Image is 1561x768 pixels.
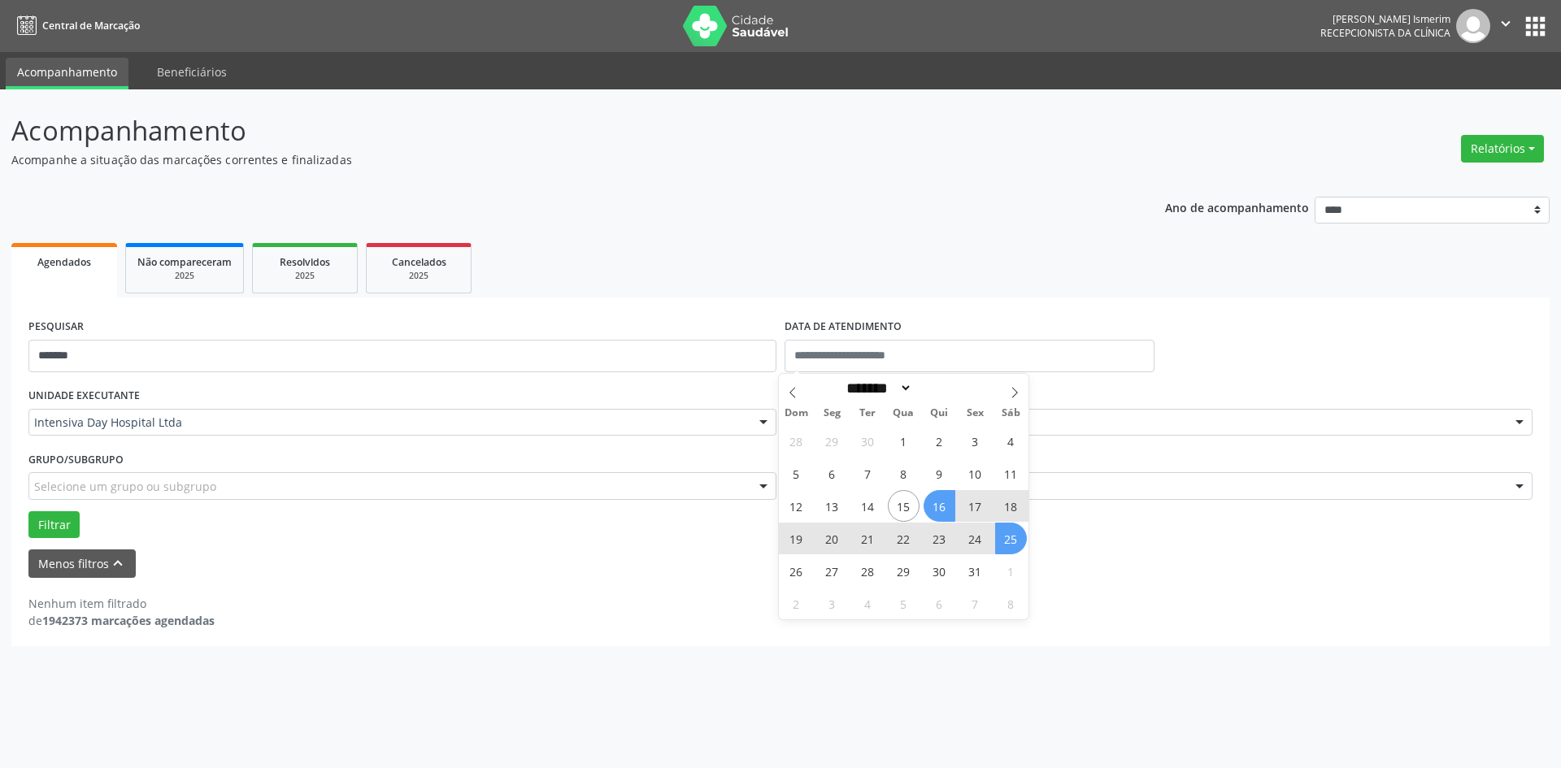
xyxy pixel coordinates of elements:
span: Outubro 19, 2025 [780,523,812,554]
strong: 1942373 marcações agendadas [42,613,215,628]
label: UNIDADE EXECUTANTE [28,384,140,409]
span: Outubro 12, 2025 [780,490,812,522]
span: Resolvidos [280,255,330,269]
span: Novembro 1, 2025 [995,555,1027,587]
span: Outubro 4, 2025 [995,425,1027,457]
span: Outubro 18, 2025 [995,490,1027,522]
button: apps [1521,12,1550,41]
div: de [28,612,215,629]
span: Outubro 1, 2025 [888,425,920,457]
span: Novembro 7, 2025 [959,588,991,619]
span: Ter [850,408,885,419]
span: Outubro 25, 2025 [995,523,1027,554]
span: Recepcionista da clínica [1320,26,1450,40]
span: Dom [779,408,815,419]
label: PESQUISAR [28,315,84,340]
span: Outubro 3, 2025 [959,425,991,457]
span: Outubro 17, 2025 [959,490,991,522]
div: 2025 [264,270,346,282]
i: keyboard_arrow_up [109,554,127,572]
span: Outubro 31, 2025 [959,555,991,587]
span: Novembro 3, 2025 [816,588,848,619]
span: Seg [814,408,850,419]
span: Outubro 6, 2025 [816,458,848,489]
span: Outubro 20, 2025 [816,523,848,554]
span: Setembro 28, 2025 [780,425,812,457]
span: Novembro 4, 2025 [852,588,884,619]
button: Filtrar [28,511,80,539]
span: Cancelados [392,255,446,269]
p: Acompanhamento [11,111,1088,151]
span: Outubro 10, 2025 [959,458,991,489]
i:  [1497,15,1515,33]
span: Outubro 7, 2025 [852,458,884,489]
span: Não compareceram [137,255,232,269]
span: Outubro 30, 2025 [924,555,955,587]
div: 2025 [378,270,459,282]
div: Nenhum item filtrado [28,595,215,612]
label: Grupo/Subgrupo [28,447,124,472]
span: Novembro 6, 2025 [924,588,955,619]
span: Agendados [37,255,91,269]
span: Outubro 21, 2025 [852,523,884,554]
span: Outubro 16, 2025 [924,490,955,522]
span: Outubro 29, 2025 [888,555,920,587]
span: Novembro 2, 2025 [780,588,812,619]
span: Outubro 8, 2025 [888,458,920,489]
span: Sáb [993,408,1028,419]
span: Outubro 14, 2025 [852,490,884,522]
span: Intensiva Day Hospital Ltda [34,414,743,431]
span: Outubro 28, 2025 [852,555,884,587]
button:  [1490,9,1521,43]
span: [PERSON_NAME] de [PERSON_NAME] [790,414,1499,431]
a: Beneficiários [146,58,238,86]
div: [PERSON_NAME] Ismerim [1320,12,1450,26]
span: Outubro 11, 2025 [995,458,1027,489]
div: 2025 [137,270,232,282]
p: Acompanhe a situação das marcações correntes e finalizadas [11,151,1088,168]
span: Outubro 9, 2025 [924,458,955,489]
p: Ano de acompanhamento [1165,197,1309,217]
span: Outubro 5, 2025 [780,458,812,489]
span: Qua [885,408,921,419]
span: Outubro 13, 2025 [816,490,848,522]
span: Selecione um grupo ou subgrupo [34,478,216,495]
button: Relatórios [1461,135,1544,163]
img: img [1456,9,1490,43]
span: Setembro 30, 2025 [852,425,884,457]
span: Outubro 22, 2025 [888,523,920,554]
span: Novembro 5, 2025 [888,588,920,619]
a: Central de Marcação [11,12,140,39]
button: Menos filtroskeyboard_arrow_up [28,549,136,578]
span: Novembro 8, 2025 [995,588,1027,619]
select: Month [841,380,913,397]
span: Outubro 27, 2025 [816,555,848,587]
a: Acompanhamento [6,58,128,89]
span: Outubro 23, 2025 [924,523,955,554]
span: Setembro 29, 2025 [816,425,848,457]
label: DATA DE ATENDIMENTO [785,315,902,340]
span: Outubro 26, 2025 [780,555,812,587]
span: Central de Marcação [42,19,140,33]
input: Year [912,380,966,397]
span: Outubro 2, 2025 [924,425,955,457]
span: Sex [957,408,993,419]
span: Outubro 24, 2025 [959,523,991,554]
span: Qui [921,408,957,419]
span: Outubro 15, 2025 [888,490,920,522]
